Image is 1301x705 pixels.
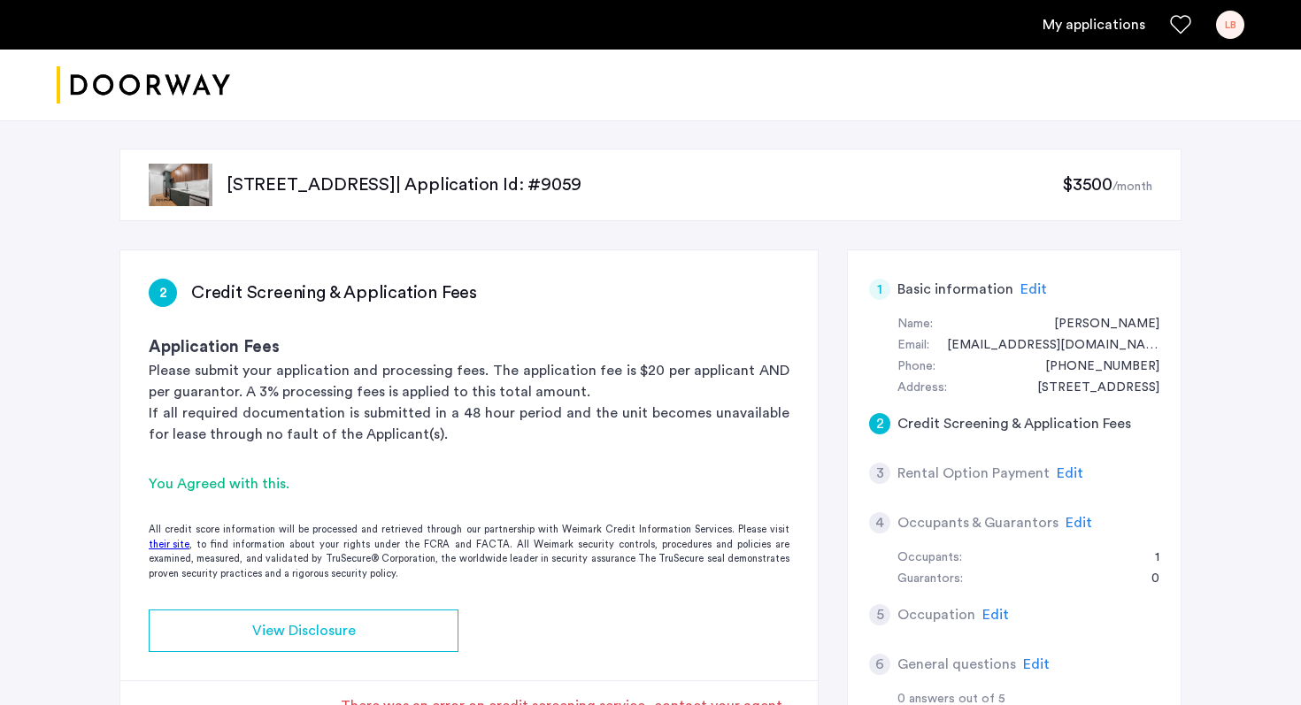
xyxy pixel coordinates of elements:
[149,473,789,494] div: You Agreed with this.
[897,378,947,399] div: Address:
[1112,180,1152,193] sub: /month
[1023,657,1050,671] span: Edit
[869,512,890,533] div: 4
[897,279,1013,300] h5: Basic information
[1028,356,1159,378] div: +13322710535
[897,463,1050,484] h5: Rental Option Payment
[1062,176,1112,194] span: $3500
[149,538,189,553] a: their site
[869,279,890,300] div: 1
[1043,14,1145,35] a: My application
[869,413,890,434] div: 2
[57,52,230,119] img: logo
[57,52,230,119] a: Cazamio logo
[897,569,963,590] div: Guarantors:
[869,604,890,625] div: 5
[869,463,890,484] div: 3
[1066,516,1092,530] span: Edit
[252,620,356,641] span: View Disclosure
[191,280,477,305] h3: Credit Screening & Application Fees
[120,523,818,581] div: All credit score information will be processed and retrieved through our partnership with Weimark...
[897,335,929,356] div: Email:
[897,654,1016,675] h5: General questions
[1216,11,1244,39] div: LB
[149,335,789,360] h3: Application Fees
[1170,14,1191,35] a: Favorites
[897,548,962,569] div: Occupants:
[149,279,177,307] div: 2
[149,609,458,652] button: button
[149,164,212,206] img: apartment
[929,335,1159,356] div: basconeb@gmail.com
[897,356,935,378] div: Phone:
[1020,282,1047,296] span: Edit
[149,360,789,402] p: Please submit your application and processing fees. The application fee is $20 per applicant AND ...
[1134,569,1159,590] div: 0
[1057,466,1083,480] span: Edit
[1137,548,1159,569] div: 1
[897,314,933,335] div: Name:
[869,654,890,675] div: 6
[897,604,975,625] h5: Occupation
[1036,314,1159,335] div: Lorenzo Bascon
[897,413,1131,434] h5: Credit Screening & Application Fees
[1020,378,1159,399] div: 1004 Gates Ave, #6A
[149,402,789,445] p: If all required documentation is submitted in a 48 hour period and the unit becomes unavailable f...
[227,172,1062,197] p: [STREET_ADDRESS] | Application Id: #9059
[982,608,1009,622] span: Edit
[897,512,1059,533] h5: Occupants & Guarantors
